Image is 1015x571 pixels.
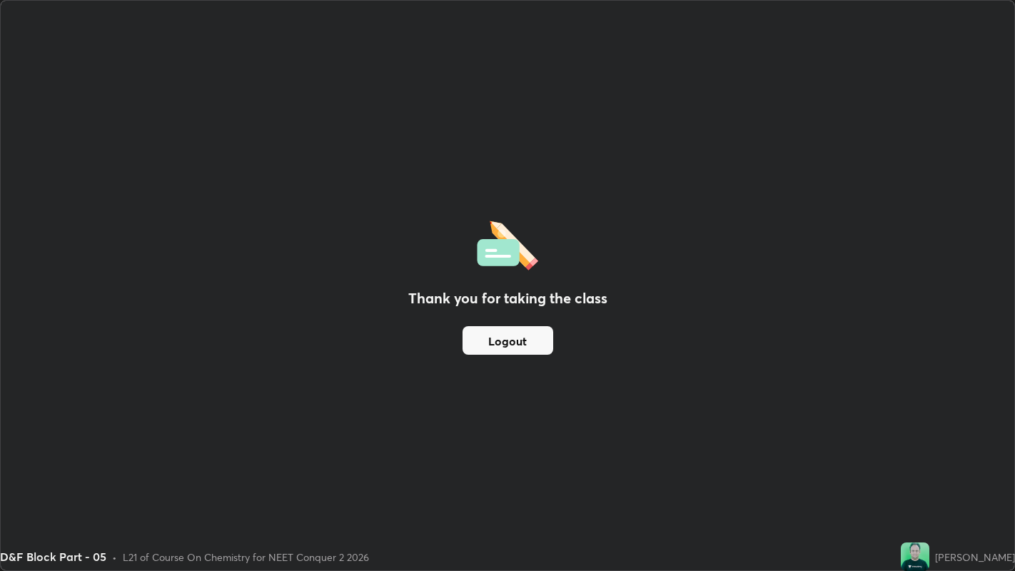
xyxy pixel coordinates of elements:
img: offlineFeedback.1438e8b3.svg [477,216,538,271]
div: [PERSON_NAME] [935,550,1015,565]
h2: Thank you for taking the class [408,288,607,309]
div: • [112,550,117,565]
img: c15116c9c47046c1ae843dded7ebbc2a.jpg [901,542,929,571]
div: L21 of Course On Chemistry for NEET Conquer 2 2026 [123,550,369,565]
button: Logout [463,326,553,355]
